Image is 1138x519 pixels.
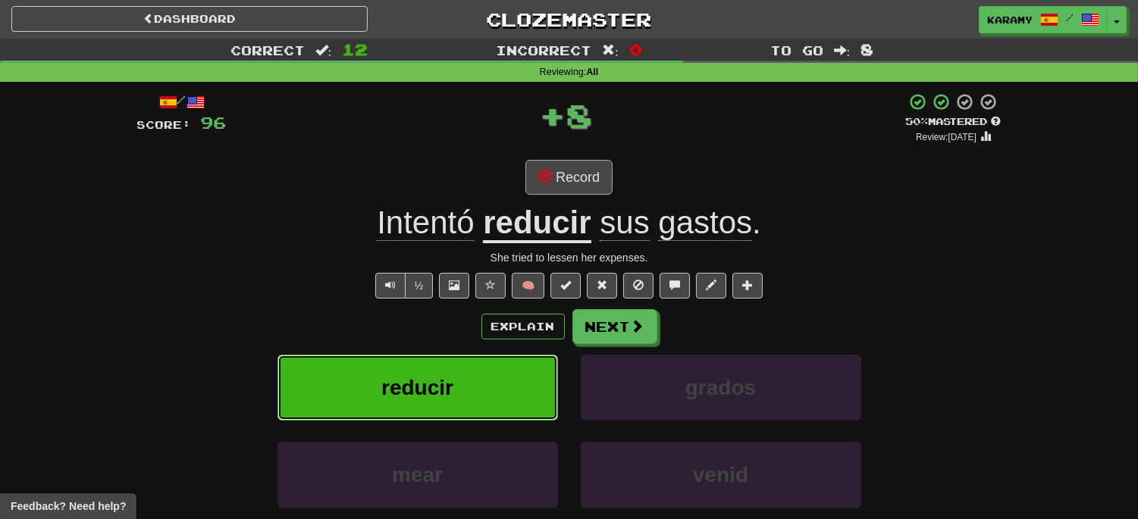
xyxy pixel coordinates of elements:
[377,205,474,241] span: Intentó
[11,6,368,32] a: Dashboard
[572,309,657,344] button: Next
[315,44,332,57] span: :
[405,273,434,299] button: ½
[439,273,469,299] button: Show image (alt+x)
[550,273,581,299] button: Set this sentence to 100% Mastered (alt+m)
[566,96,593,134] span: 8
[629,40,642,58] span: 0
[390,6,747,33] a: Clozemaster
[586,67,598,77] strong: All
[658,205,752,241] span: gastos
[834,44,851,57] span: :
[600,205,649,241] span: sus
[11,499,126,514] span: Open feedback widget
[770,42,823,58] span: To go
[587,273,617,299] button: Reset to 0% Mastered (alt+r)
[581,442,861,508] button: venid
[375,273,406,299] button: Play sentence audio (ctl+space)
[540,92,566,138] span: +
[906,115,929,127] span: 50 %
[137,250,1002,265] div: She tried to lessen her expenses.
[660,273,690,299] button: Discuss sentence (alt+u)
[277,442,558,508] button: mear
[623,273,654,299] button: Ignore sentence (alt+i)
[137,92,227,111] div: /
[693,463,748,486] span: venid
[732,273,763,299] button: Add to collection (alt+a)
[861,40,873,58] span: 8
[201,113,227,132] span: 96
[916,132,977,142] small: Review: [DATE]
[979,6,1108,33] a: Karamy /
[277,355,558,421] button: reducir
[1066,12,1074,23] span: /
[230,42,305,58] span: Correct
[696,273,726,299] button: Edit sentence (alt+d)
[987,13,1033,27] span: Karamy
[591,205,761,241] span: .
[685,376,756,399] span: grados
[481,314,565,339] button: Explain
[496,42,591,58] span: Incorrect
[137,118,192,131] span: Score:
[581,355,861,421] button: grados
[906,115,1002,129] div: Mastered
[483,205,591,243] u: reducir
[525,160,613,195] button: Record
[392,463,443,486] span: mear
[475,273,506,299] button: Favorite sentence (alt+f)
[602,44,619,57] span: :
[342,40,368,58] span: 12
[372,273,434,299] div: Text-to-speech controls
[381,376,453,399] span: reducir
[512,273,544,299] button: 🧠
